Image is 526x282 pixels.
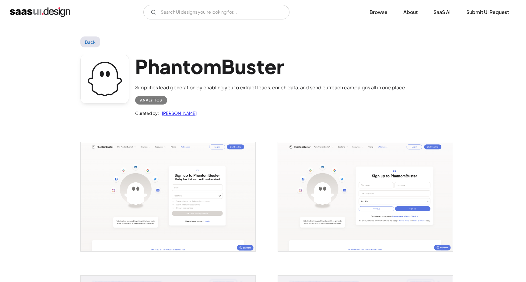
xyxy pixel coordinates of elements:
[143,5,289,19] input: Search UI designs you're looking for...
[10,7,70,17] a: home
[426,5,458,19] a: SaaS Ai
[81,142,255,251] a: open lightbox
[159,109,197,117] a: [PERSON_NAME]
[135,109,159,117] div: Curated by:
[80,36,100,47] a: Back
[81,142,255,251] img: 64157bf8b87dcfa7a94dc791_PhantomBuster%20Signup%20Screen.png
[396,5,425,19] a: About
[278,142,453,251] a: open lightbox
[143,5,289,19] form: Email Form
[140,97,162,104] div: Analytics
[459,5,516,19] a: Submit UI Request
[362,5,395,19] a: Browse
[135,55,407,78] h1: PhantomBuster
[135,84,407,91] div: Simplifies lead generation by enabling you to extract leads, enrich data, and send outreach campa...
[278,142,453,251] img: 64157c053ca3646091085323_PhantomBuster%20Signup%20Company%20Screen.png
